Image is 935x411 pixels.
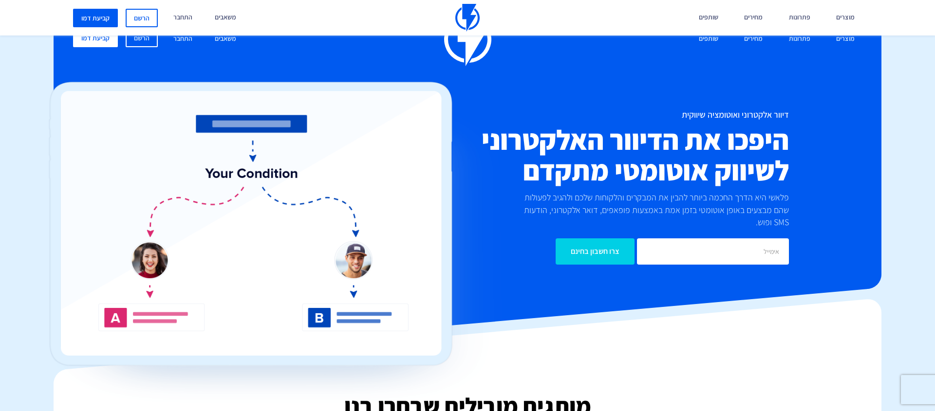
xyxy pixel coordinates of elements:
h2: היפכו את הדיוור האלקטרוני לשיווק אוטומטי מתקדם [409,125,789,186]
a: קביעת דמו [73,29,118,47]
a: מחירים [737,29,770,50]
h1: דיוור אלקטרוני ואוטומציה שיווקית [409,110,789,120]
a: הרשם [126,29,158,47]
a: משאבים [207,29,243,50]
a: פתרונות [782,29,818,50]
input: אימייל [637,238,789,265]
a: שותפים [692,29,726,50]
a: התחבר [166,29,200,50]
p: פלאשי היא הדרך החכמה ביותר להבין את המבקרים והלקוחות שלכם ולהגיב לפעולות שהם מבצעים באופן אוטומטי... [508,191,789,229]
a: קביעת דמו [73,9,118,27]
a: מוצרים [829,29,862,50]
a: הרשם [126,9,158,27]
input: צרו חשבון בחינם [556,238,635,265]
